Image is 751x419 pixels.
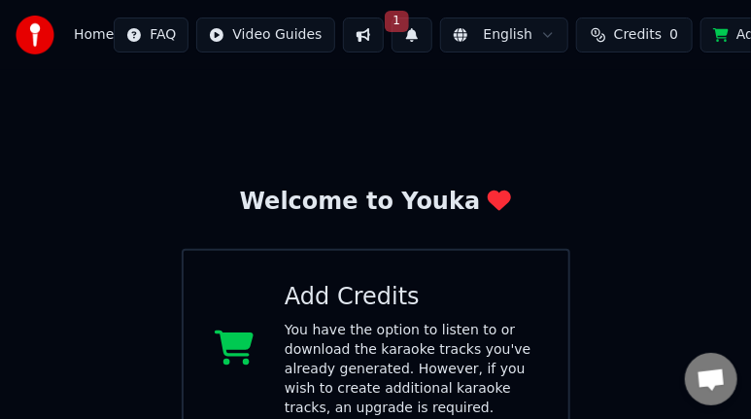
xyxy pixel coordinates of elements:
div: You have the option to listen to or download the karaoke tracks you've already generated. However... [285,321,537,418]
nav: breadcrumb [74,25,114,45]
button: FAQ [114,17,188,52]
button: Credits0 [576,17,693,52]
div: Open chat [685,353,737,405]
div: Welcome to Youka [240,187,512,218]
button: 1 [392,17,432,52]
span: 1 [385,11,410,32]
span: Home [74,25,114,45]
button: Video Guides [196,17,334,52]
img: youka [16,16,54,54]
span: Credits [614,25,662,45]
span: 0 [669,25,678,45]
div: Add Credits [285,282,537,313]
